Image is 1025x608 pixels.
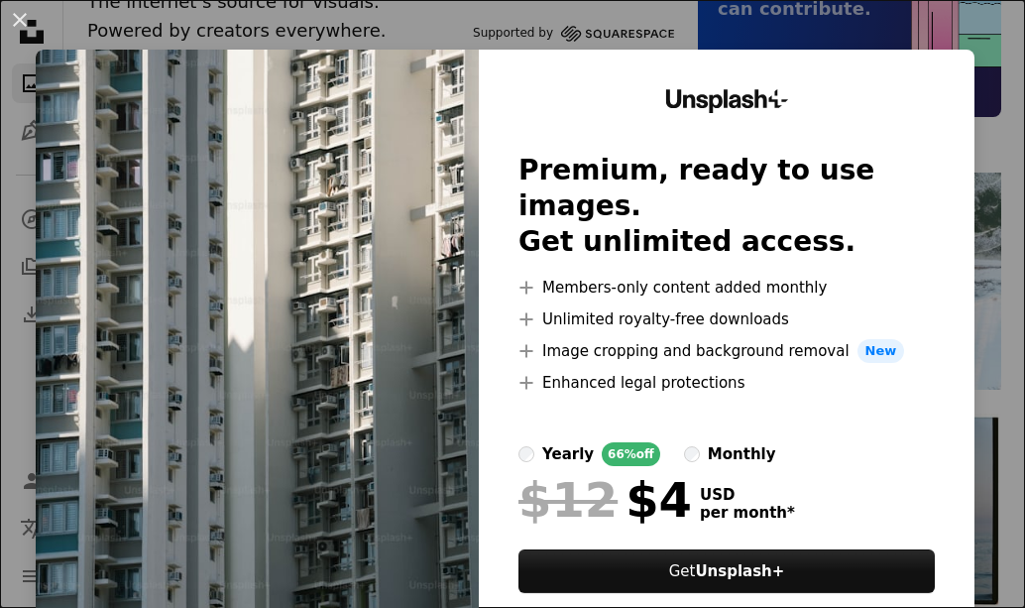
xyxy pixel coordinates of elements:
[700,504,795,522] span: per month *
[708,442,776,466] div: monthly
[700,486,795,504] span: USD
[518,371,935,395] li: Enhanced legal protections
[542,442,594,466] div: yearly
[518,307,935,331] li: Unlimited royalty-free downloads
[518,474,692,526] div: $4
[518,474,618,526] span: $12
[518,276,935,300] li: Members-only content added monthly
[857,339,905,363] span: New
[518,153,935,260] h2: Premium, ready to use images. Get unlimited access.
[684,446,700,462] input: monthly
[518,446,534,462] input: yearly66%off
[695,562,784,580] strong: Unsplash+
[518,549,935,593] button: GetUnsplash+
[602,442,660,466] div: 66% off
[518,339,935,363] li: Image cropping and background removal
